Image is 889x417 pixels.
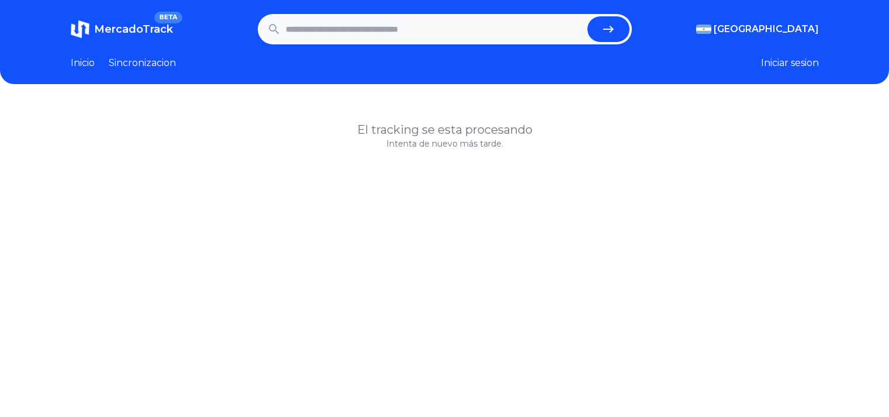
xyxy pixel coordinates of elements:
[71,20,173,39] a: MercadoTrackBETA
[71,138,819,150] p: Intenta de nuevo más tarde.
[761,56,819,70] button: Iniciar sesion
[71,121,819,138] h1: El tracking se esta procesando
[154,12,182,23] span: BETA
[696,22,819,36] button: [GEOGRAPHIC_DATA]
[109,56,176,70] a: Sincronizacion
[714,22,819,36] span: [GEOGRAPHIC_DATA]
[71,20,89,39] img: MercadoTrack
[696,25,711,34] img: Argentina
[71,56,95,70] a: Inicio
[94,23,173,36] span: MercadoTrack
